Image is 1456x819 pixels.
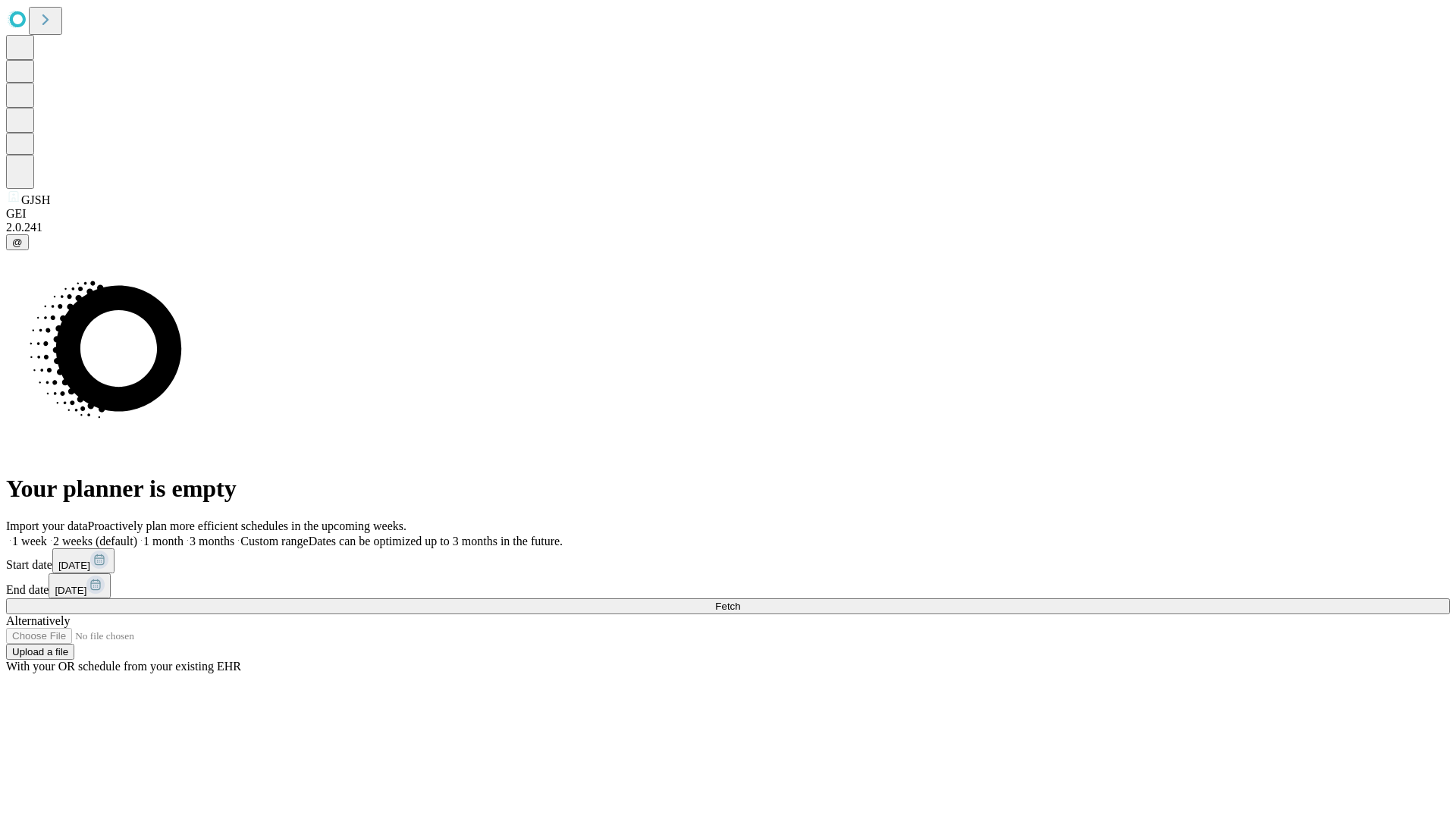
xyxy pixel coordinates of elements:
span: 1 month [143,535,184,548]
span: Fetch [715,601,740,612]
span: GJSH [21,193,50,206]
span: Custom range [240,535,308,548]
span: Import your data [6,519,88,532]
span: 1 week [12,535,47,548]
span: Proactively plan more efficient schedules in the upcoming weeks. [88,519,406,532]
span: Alternatively [6,614,70,627]
span: 3 months [190,535,234,548]
div: GEI [6,207,1450,221]
button: [DATE] [52,548,115,573]
span: [DATE] [58,560,90,571]
div: 2.0.241 [6,221,1450,234]
h1: Your planner is empty [6,475,1450,503]
span: [DATE] [55,585,86,596]
button: Upload a file [6,644,74,660]
span: 2 weeks (default) [53,535,137,548]
button: Fetch [6,598,1450,614]
div: Start date [6,548,1450,573]
span: Dates can be optimized up to 3 months in the future. [309,535,563,548]
button: @ [6,234,29,250]
span: With your OR schedule from your existing EHR [6,660,241,673]
div: End date [6,573,1450,598]
button: [DATE] [49,573,111,598]
span: @ [12,237,23,248]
